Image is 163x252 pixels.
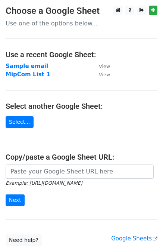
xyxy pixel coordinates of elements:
[91,63,110,70] a: View
[99,72,110,77] small: View
[6,71,50,78] a: MipCom List 1
[6,102,157,111] h4: Select another Google Sheet:
[6,194,25,206] input: Next
[6,19,157,27] p: Use one of the options below...
[91,71,110,78] a: View
[6,6,157,16] h3: Choose a Google Sheet
[6,180,82,186] small: Example: [URL][DOMAIN_NAME]
[99,64,110,69] small: View
[6,234,42,246] a: Need help?
[6,63,48,70] a: Sample email
[6,116,34,128] a: Select...
[111,235,157,242] a: Google Sheets
[6,50,157,59] h4: Use a recent Google Sheet:
[6,165,154,179] input: Paste your Google Sheet URL here
[6,153,157,162] h4: Copy/paste a Google Sheet URL:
